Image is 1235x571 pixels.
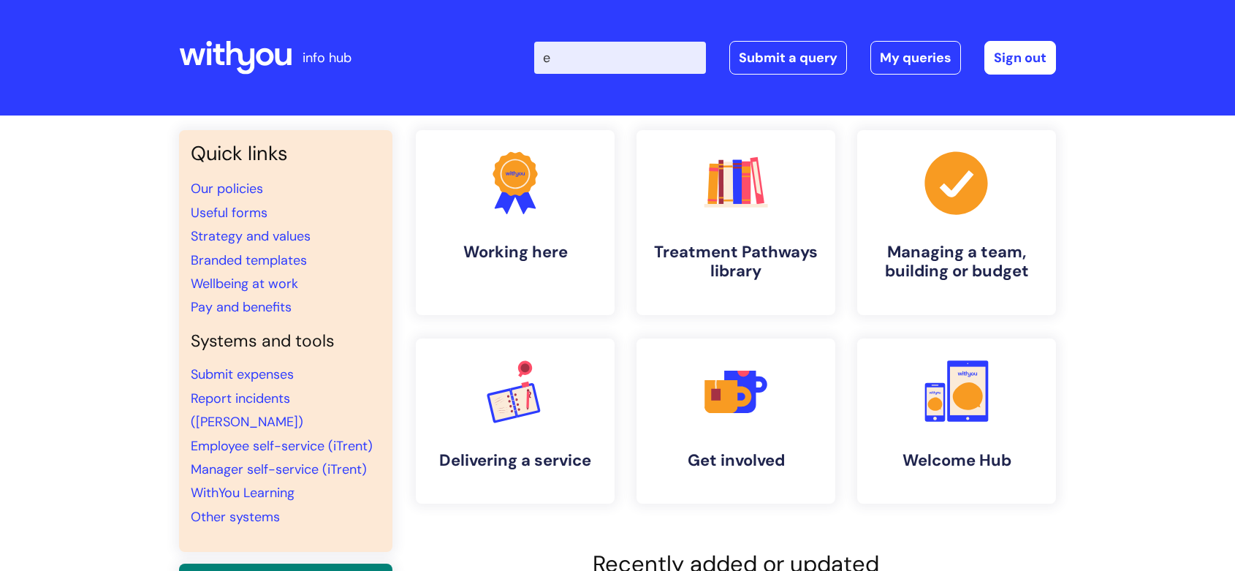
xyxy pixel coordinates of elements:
[303,46,351,69] p: info hub
[191,204,267,222] a: Useful forms
[984,41,1056,75] a: Sign out
[191,366,294,383] a: Submit expenses
[534,41,1056,75] div: | -
[191,390,303,431] a: Report incidents ([PERSON_NAME])
[191,331,381,352] h4: Systems and tools
[648,243,824,281] h4: Treatment Pathways library
[648,451,824,470] h4: Get involved
[534,42,706,74] input: Search
[191,437,373,455] a: Employee self-service (iTrent)
[869,243,1044,281] h4: Managing a team, building or budget
[191,298,292,316] a: Pay and benefits
[191,227,311,245] a: Strategy and values
[427,451,603,470] h4: Delivering a service
[191,252,307,269] a: Branded templates
[191,484,294,502] a: WithYou Learning
[191,275,298,292] a: Wellbeing at work
[191,461,367,478] a: Manager self-service (iTrent)
[857,339,1056,504] a: Welcome Hub
[416,130,615,315] a: Working here
[191,180,263,197] a: Our policies
[416,339,615,504] a: Delivering a service
[869,451,1044,470] h4: Welcome Hub
[191,508,280,526] a: Other systems
[636,339,835,504] a: Get involved
[191,142,381,165] h3: Quick links
[857,130,1056,315] a: Managing a team, building or budget
[427,243,603,262] h4: Working here
[729,41,847,75] a: Submit a query
[636,130,835,315] a: Treatment Pathways library
[870,41,961,75] a: My queries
